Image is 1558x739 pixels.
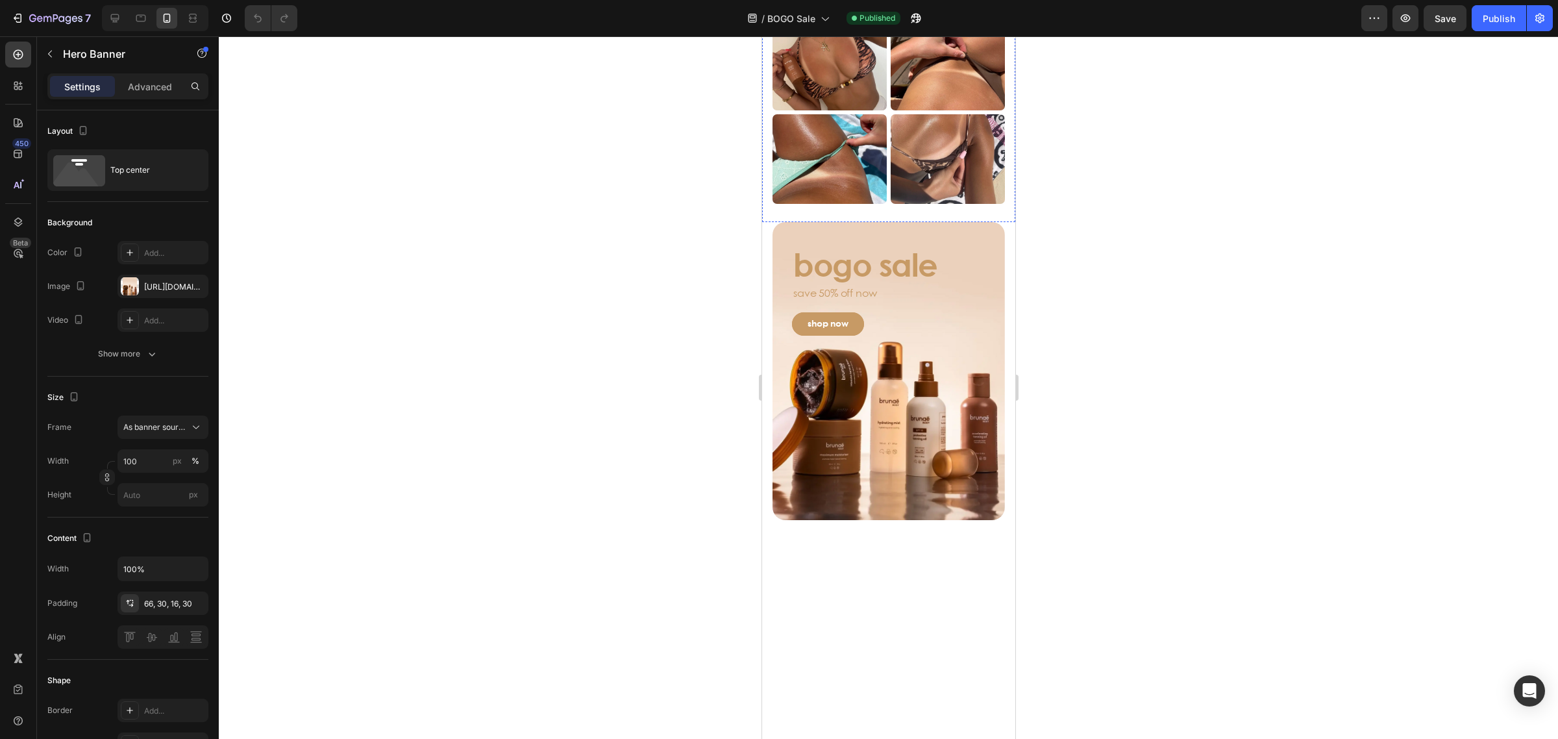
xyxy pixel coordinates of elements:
div: Shape [47,675,71,686]
label: Frame [47,421,71,433]
div: px [173,455,182,467]
div: Width [47,563,69,575]
img: gempages_569529277708501996-508203c4-337b-4068-9657-ced898b20c93.webp [129,78,243,168]
button: <p>shop now</p> [30,276,102,299]
div: Beta [10,238,31,248]
input: Auto [118,557,208,581]
div: Undo/Redo [245,5,297,31]
p: Settings [64,80,101,94]
div: Size [47,389,82,407]
span: px [189,490,198,499]
div: [URL][DOMAIN_NAME] [144,281,205,293]
button: As banner source [117,416,208,439]
button: Save [1424,5,1466,31]
p: save 50% off now [31,251,222,263]
div: Show more [98,347,158,360]
div: % [192,455,199,467]
button: 7 [5,5,97,31]
div: Top center [110,155,190,185]
div: Publish [1483,12,1515,25]
button: Show more [47,342,208,366]
div: Background [47,217,92,229]
iframe: Design area [762,36,1015,739]
input: px% [117,449,208,473]
div: Background Image [10,186,243,484]
label: Width [47,455,69,467]
p: Advanced [128,80,172,94]
p: shop now [45,282,86,292]
h3: bogo sale [30,208,223,249]
span: As banner source [123,421,187,433]
label: Height [47,489,71,501]
span: / [761,12,765,25]
div: Image [47,278,88,295]
input: px [117,483,208,507]
div: Border [47,705,73,716]
div: 450 [12,138,31,149]
p: Hero Banner [63,46,173,62]
div: Padding [47,597,77,609]
button: Publish [1472,5,1526,31]
div: 66, 30, 16, 30 [144,598,205,610]
div: Color [47,244,86,262]
button: % [169,453,185,469]
span: Save [1435,13,1456,24]
button: px [188,453,203,469]
div: Add... [144,247,205,259]
div: Open Intercom Messenger [1514,675,1545,707]
p: 7 [85,10,91,26]
div: Content [47,530,95,547]
div: Video [47,312,86,329]
div: Layout [47,123,91,140]
div: Add... [144,705,205,717]
div: Align [47,631,66,643]
span: BOGO Sale [767,12,815,25]
span: Published [859,12,895,24]
div: Add... [144,315,205,327]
